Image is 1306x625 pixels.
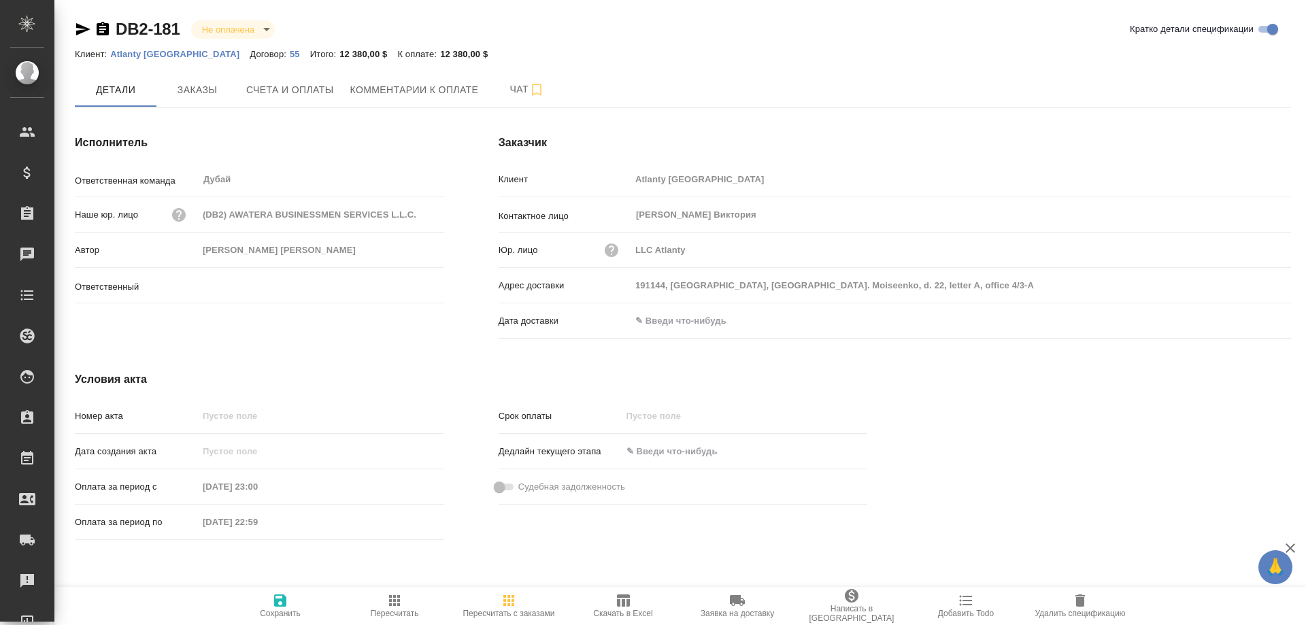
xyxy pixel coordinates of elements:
span: Кратко детали спецификации [1130,22,1254,36]
p: Дата доставки [499,314,631,328]
input: Пустое поле [631,275,1291,295]
input: Пустое поле [198,512,317,532]
p: Оплата за период с [75,480,198,494]
span: Детали [83,82,148,99]
input: Пустое поле [198,477,317,496]
h4: Условия акта [75,371,867,388]
input: ✎ Введи что-нибудь [622,441,741,461]
input: ✎ Введи что-нибудь [631,311,750,331]
input: Пустое поле [622,406,741,426]
span: 🙏 [1264,553,1287,581]
p: Номер акта [75,409,198,423]
span: Комментарии к оплате [350,82,479,99]
span: Чат [495,81,560,98]
a: Atlanty [GEOGRAPHIC_DATA] [110,48,250,59]
p: Ответственная команда [75,174,198,188]
button: Open [437,284,439,287]
p: Дедлайн текущего этапа [499,445,622,458]
p: Клиент: [75,49,110,59]
p: Адрес доставки [499,279,631,292]
span: Счета и оплаты [246,82,334,99]
h4: Исполнитель [75,135,444,151]
svg: Подписаться [529,82,545,98]
span: Заказы [165,82,230,99]
a: DB2-181 [116,20,180,38]
button: Не оплачена [198,24,258,35]
p: К оплате: [397,49,440,59]
h4: Заказчик [499,135,1291,151]
input: Пустое поле [631,169,1291,189]
p: 12 380,00 $ [339,49,397,59]
div: Не оплачена [191,20,275,39]
input: Пустое поле [198,441,317,461]
p: Дата создания акта [75,445,198,458]
p: Наше юр. лицо [75,208,138,222]
p: Клиент [499,173,631,186]
p: Atlanty [GEOGRAPHIC_DATA] [110,49,250,59]
p: Ответственный [75,280,198,294]
p: Оплата за период по [75,516,198,529]
p: Юр. лицо [499,243,538,257]
button: Скопировать ссылку для ЯМессенджера [75,21,91,37]
p: Договор: [250,49,290,59]
span: Судебная задолженность [518,480,625,494]
p: 12 380,00 $ [440,49,498,59]
input: Пустое поле [631,240,1291,260]
input: Пустое поле [198,205,444,224]
a: 55 [290,48,310,59]
button: 🙏 [1258,550,1292,584]
input: Пустое поле [198,406,444,426]
p: Итого: [310,49,339,59]
input: Пустое поле [198,240,444,260]
p: 55 [290,49,310,59]
p: Срок оплаты [499,409,622,423]
p: Контактное лицо [499,209,631,223]
p: Автор [75,243,198,257]
button: Скопировать ссылку [95,21,111,37]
